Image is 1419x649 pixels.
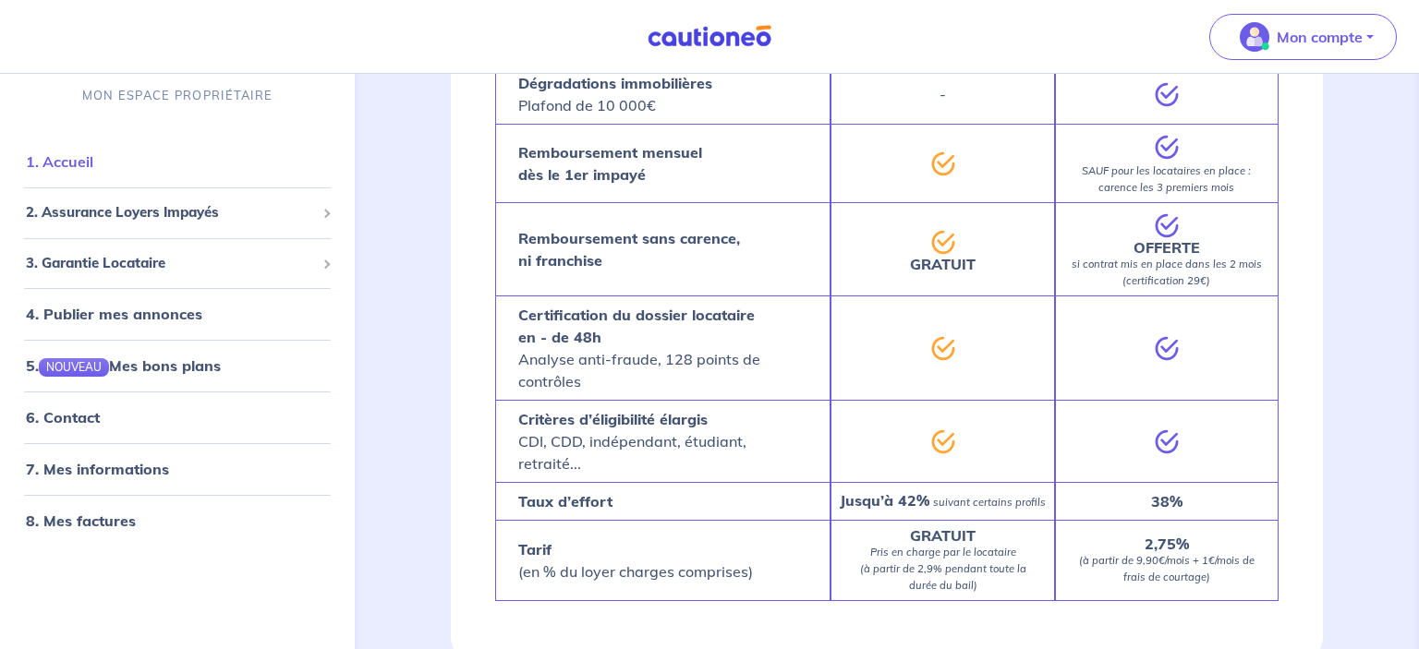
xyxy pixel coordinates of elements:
div: 3. Garantie Locataire [7,246,347,282]
strong: Critères d’éligibilité élargis [518,410,708,428]
span: 3. Garantie Locataire [26,253,315,274]
strong: GRATUIT [910,255,976,273]
span: 2. Assurance Loyers Impayés [26,202,315,223]
p: Mon compte [1277,26,1363,48]
strong: Remboursement sans carence, ni franchise [518,229,740,270]
strong: Taux d’effort [518,492,612,511]
div: 4. Publier mes annonces [7,295,347,332]
em: suivant certains profils [933,496,1046,509]
div: 1. Accueil [7,143,347,180]
strong: OFFERTE [1134,238,1200,257]
img: illu_account_valid_menu.svg [1240,22,1269,52]
p: (en % du loyer charges comprises) [518,538,753,583]
strong: Certification du dossier locataire en - de 48h [518,306,755,346]
a: 4. Publier mes annonces [26,305,202,323]
strong: Tarif [518,540,552,559]
p: Analyse anti-fraude, 128 points de contrôles [518,304,807,392]
div: 6. Contact [7,400,347,437]
div: 2. Assurance Loyers Impayés [7,195,347,231]
em: Pris en charge par le locataire (à partir de 2,9% pendant toute la durée du bail) [860,546,1026,592]
em: SAUF pour les locataires en place : carence les 3 premiers mois [1082,164,1251,194]
a: 5.NOUVEAUMes bons plans [26,356,221,375]
div: 7. Mes informations [7,451,347,488]
em: si contrat mis en place dans les 2 mois (certification 29€) [1072,258,1262,287]
em: (à partir de 9,90€/mois + 1€/mois de frais de courtage) [1079,554,1255,583]
p: Plafond de 10 000€ [518,72,712,116]
div: - [831,64,1054,124]
div: 8. Mes factures [7,503,347,540]
a: 1. Accueil [26,152,93,171]
strong: 2,75% [1145,535,1189,553]
div: 5.NOUVEAUMes bons plans [7,347,347,384]
strong: Remboursement mensuel dès le 1er impayé [518,143,702,184]
strong: Dégradations immobilières [518,74,712,92]
strong: GRATUIT [910,526,976,545]
a: 8. Mes factures [26,512,136,531]
strong: 38% [1151,492,1182,511]
strong: Jusqu’à 42% [840,491,929,510]
img: Cautioneo [640,25,779,48]
p: MON ESPACE PROPRIÉTAIRE [82,87,273,104]
button: illu_account_valid_menu.svgMon compte [1209,14,1397,60]
a: 6. Contact [26,409,100,427]
a: 7. Mes informations [26,461,169,479]
p: CDI, CDD, indépendant, étudiant, retraité... [518,408,807,475]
